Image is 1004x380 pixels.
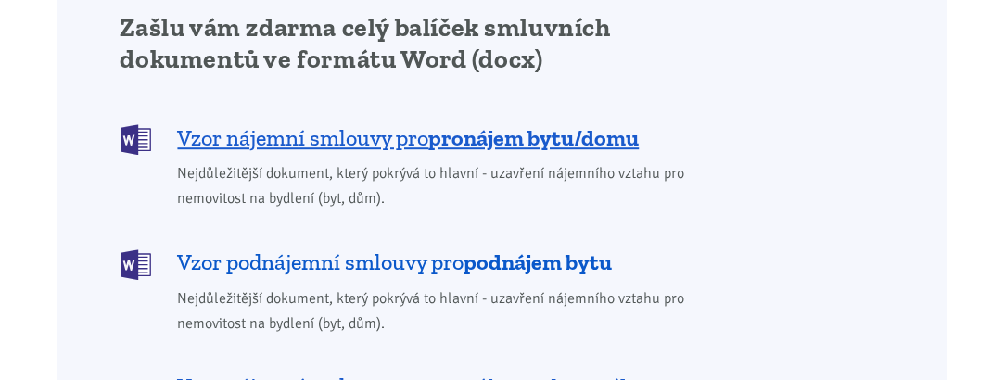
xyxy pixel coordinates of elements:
h2: Zašlu vám zdarma celý balíček smluvních dokumentů ve formátu Word (docx) [121,12,687,75]
a: Vzor podnájemní smlouvy propodnájem bytu [121,247,687,278]
span: Nejdůležitější dokument, který pokrývá to hlavní - uzavření nájemního vztahu pro nemovitost na by... [178,161,687,211]
img: DOCX (Word) [121,124,151,155]
a: Vzor nájemní smlouvy propronájem bytu/domu [121,122,687,153]
span: Nejdůležitější dokument, který pokrývá to hlavní - uzavření nájemního vztahu pro nemovitost na by... [178,286,687,336]
span: Vzor nájemní smlouvy pro [178,123,640,153]
img: DOCX (Word) [121,249,151,280]
span: Vzor podnájemní smlouvy pro [178,247,613,277]
b: podnájem bytu [464,248,613,275]
b: pronájem bytu/domu [429,124,640,151]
